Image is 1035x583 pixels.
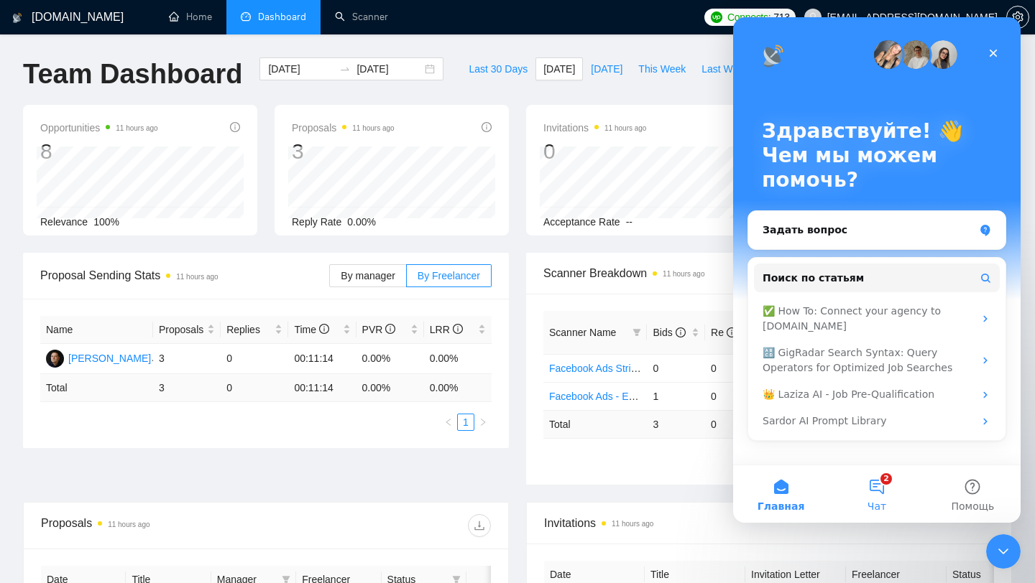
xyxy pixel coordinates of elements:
a: 1 [458,414,474,430]
td: 3 [153,374,221,402]
iframe: Intercom live chat [986,534,1021,569]
span: Time [294,324,328,335]
button: setting [1006,6,1029,29]
li: Previous Page [440,414,457,431]
div: Proposals [41,514,266,537]
span: filter [632,328,641,337]
span: 0.00% [347,216,376,228]
div: [PERSON_NAME] [68,350,151,366]
span: Proposals [292,119,395,136]
td: 0.00% [356,344,424,374]
span: Opportunities [40,119,158,136]
th: Name [40,316,153,344]
span: Last 30 Days [469,61,528,77]
span: Reply Rate [292,216,341,228]
span: info-circle [727,327,737,337]
button: Last 30 Days [461,57,535,80]
span: [DATE] [543,61,575,77]
a: Facebook Ads - Exact Phrasing [549,391,689,402]
span: -- [626,216,632,228]
span: info-circle [385,324,395,334]
h1: Team Dashboard [23,57,242,91]
span: Relevance [40,216,88,228]
button: Last Week [694,57,757,80]
td: 0 [221,374,288,402]
span: LRR [430,324,463,335]
time: 11 hours ago [116,124,157,132]
td: 0.00 % [356,374,424,402]
span: swap-right [339,63,351,75]
span: user [808,12,818,22]
img: DS [46,350,64,368]
span: Scanner Breakdown [543,264,995,282]
span: By manager [341,270,395,281]
span: info-circle [453,324,463,334]
td: 0 [705,410,763,438]
td: 0 [705,382,763,410]
td: 0.00 % [424,374,492,402]
span: info-circle [676,327,686,337]
button: This Week [630,57,694,80]
td: 3 [153,344,221,374]
th: Proposals [153,316,221,344]
span: Replies [226,322,272,337]
span: dashboard [241,11,251,22]
td: Total [543,410,647,438]
a: Facebook Ads Strict Budget [549,363,673,374]
span: Dashboard [258,11,306,23]
span: info-circle [482,122,492,132]
button: [DATE] [583,57,630,80]
span: By Freelancer [418,270,480,281]
time: 11 hours ago [108,521,149,528]
span: Proposals [159,322,204,337]
div: 0 [543,138,646,165]
span: This Week [638,61,686,77]
button: left [440,414,457,431]
span: Connects: [727,9,770,25]
td: 0 [221,344,288,374]
td: 0.00% [424,344,492,374]
span: 100% [93,216,119,228]
span: setting [1007,11,1029,23]
li: Next Page [474,414,492,431]
button: right [474,414,492,431]
span: Re [711,327,737,338]
span: to [339,63,351,75]
div: 3 [292,138,395,165]
time: 11 hours ago [176,273,218,281]
img: logo [12,6,22,29]
span: 713 [773,9,789,25]
td: 1 [647,382,705,410]
div: 8 [40,138,158,165]
span: filter [630,322,644,343]
time: 11 hours ago [612,520,653,528]
span: Scanner Name [549,327,616,338]
a: searchScanner [335,11,388,23]
span: right [479,418,487,426]
a: DS[PERSON_NAME] [46,352,151,363]
input: End date [356,61,422,77]
span: left [444,418,453,426]
span: Invitations [543,119,646,136]
span: info-circle [319,324,329,334]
